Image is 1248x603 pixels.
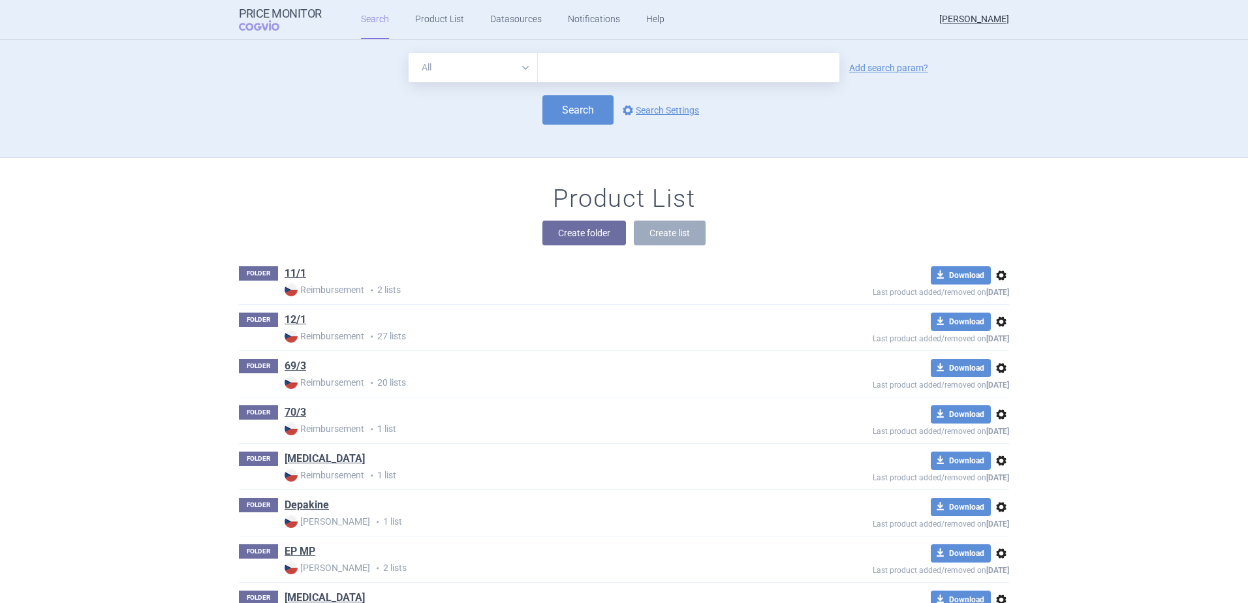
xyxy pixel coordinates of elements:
p: 1 list [285,422,778,436]
strong: Reimbursement [285,330,364,343]
p: FOLDER [239,266,278,281]
p: Last product added/removed on [778,516,1009,529]
h1: Baricitinib [285,452,365,469]
img: CZ [285,283,298,296]
span: COGVIO [239,20,298,31]
p: FOLDER [239,544,278,559]
i: • [364,377,377,390]
a: [MEDICAL_DATA] [285,452,365,466]
strong: [DATE] [986,288,1009,297]
button: Create folder [542,221,626,245]
h1: 12/1 [285,313,306,330]
img: CZ [285,422,298,435]
strong: [DATE] [986,566,1009,575]
p: FOLDER [239,405,278,420]
p: Last product added/removed on [778,285,1009,297]
button: Download [931,405,991,424]
h1: EP MP [285,544,315,561]
img: CZ [285,330,298,343]
button: Download [931,498,991,516]
h1: 11/1 [285,266,306,283]
p: 20 lists [285,376,778,390]
button: Download [931,359,991,377]
p: FOLDER [239,313,278,327]
a: 70/3 [285,405,306,420]
img: CZ [285,469,298,482]
i: • [364,330,377,343]
a: Add search param? [849,63,928,72]
i: • [364,423,377,436]
strong: Price Monitor [239,7,322,20]
p: Last product added/removed on [778,470,1009,482]
button: Download [931,544,991,563]
a: Depakine [285,498,329,512]
a: EP MP [285,544,315,559]
strong: Reimbursement [285,376,364,389]
a: 69/3 [285,359,306,373]
button: Download [931,266,991,285]
strong: Reimbursement [285,422,364,435]
p: 1 list [285,515,778,529]
a: Price MonitorCOGVIO [239,7,322,32]
p: FOLDER [239,452,278,466]
button: Search [542,95,614,125]
img: CZ [285,561,298,574]
h1: 69/3 [285,359,306,376]
p: 1 list [285,469,778,482]
strong: Reimbursement [285,283,364,296]
button: Create list [634,221,706,245]
p: 2 lists [285,561,778,575]
a: Search Settings [620,102,699,118]
p: Last product added/removed on [778,377,1009,390]
strong: [PERSON_NAME] [285,515,370,528]
h1: 70/3 [285,405,306,422]
h1: Product List [553,184,695,214]
strong: [DATE] [986,473,1009,482]
button: Download [931,313,991,331]
strong: [DATE] [986,380,1009,390]
a: 12/1 [285,313,306,327]
i: • [370,516,383,529]
strong: [DATE] [986,334,1009,343]
p: Last product added/removed on [778,331,1009,343]
h1: Depakine [285,498,329,515]
p: 27 lists [285,330,778,343]
p: Last product added/removed on [778,424,1009,436]
strong: [DATE] [986,519,1009,529]
i: • [364,469,377,482]
strong: [PERSON_NAME] [285,561,370,574]
i: • [370,562,383,575]
strong: [DATE] [986,427,1009,436]
p: Last product added/removed on [778,563,1009,575]
p: 2 lists [285,283,778,297]
strong: Reimbursement [285,469,364,482]
button: Download [931,452,991,470]
a: 11/1 [285,266,306,281]
img: CZ [285,376,298,389]
img: CZ [285,515,298,528]
p: FOLDER [239,359,278,373]
i: • [364,284,377,297]
p: FOLDER [239,498,278,512]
